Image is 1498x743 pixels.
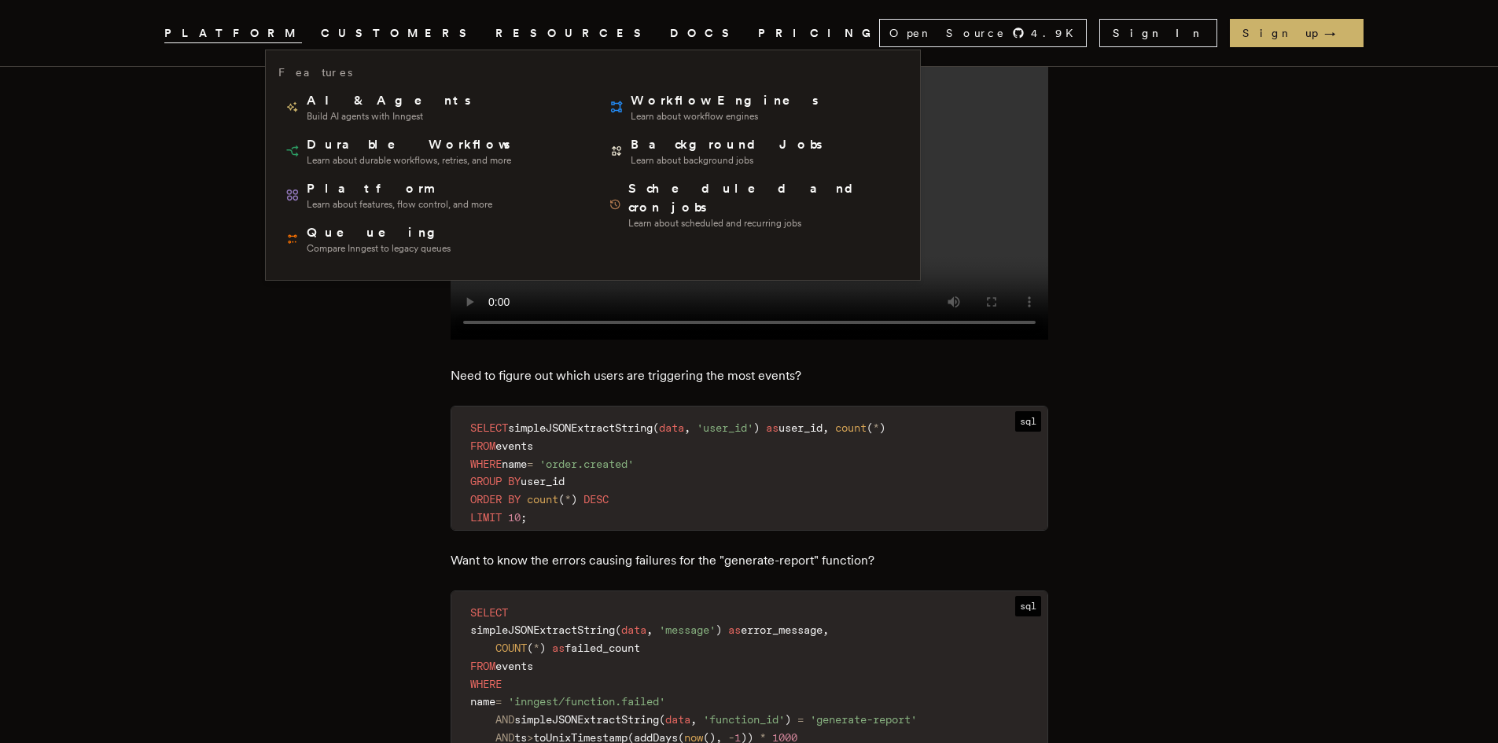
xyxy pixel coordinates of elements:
p: Want to know the errors causing failures for the "generate-report" function? [451,550,1048,572]
span: Learn about features, flow control, and more [307,198,492,211]
span: Durable Workflows [307,135,513,154]
a: AI & AgentsBuild AI agents with Inngest [278,85,583,129]
span: events [495,660,533,672]
span: ORDER [470,493,502,506]
span: simpleJSONExtractString [470,623,615,636]
a: DOCS [670,24,739,43]
span: Platform [307,179,492,198]
span: user_id [778,421,823,434]
span: ) [716,623,722,636]
span: sql [1015,596,1041,616]
span: AND [495,713,514,726]
span: 'message' [659,623,716,636]
span: SELECT [470,421,508,434]
span: Learn about scheduled and recurring jobs [628,217,901,230]
span: Scheduled and cron jobs [628,179,901,217]
span: Workflow Engines [631,91,821,110]
span: events [495,440,533,452]
span: Learn about background jobs [631,154,825,167]
span: , [646,623,653,636]
span: ( [527,642,533,654]
span: 10 [508,511,521,524]
span: 'generate-report' [810,713,917,726]
span: 'user_id' [697,421,753,434]
span: , [684,421,690,434]
span: ) [539,642,546,654]
a: Scheduled and cron jobsLearn about scheduled and recurring jobs [602,173,907,236]
span: data [659,421,684,434]
span: Learn about durable workflows, retries, and more [307,154,513,167]
span: Queueing [307,223,451,242]
h3: Features [278,63,352,82]
span: LIMIT [470,511,502,524]
span: as [552,642,565,654]
span: name [470,695,495,708]
span: ( [558,493,565,506]
span: 'order.created' [539,458,634,470]
span: ( [615,623,621,636]
span: SELECT [470,606,508,619]
span: user_id [521,475,565,487]
span: 'function_id' [703,713,785,726]
p: Need to figure out which users are triggering the most events? [451,365,1048,387]
a: Workflow EnginesLearn about workflow engines [602,85,907,129]
span: ) [879,421,885,434]
span: sql [1015,411,1041,432]
span: count [527,493,558,506]
span: BY [508,493,521,506]
span: failed_count [565,642,640,654]
span: as [728,623,741,636]
a: Durable WorkflowsLearn about durable workflows, retries, and more [278,129,583,173]
span: Background Jobs [631,135,825,154]
button: RESOURCES [495,24,651,43]
span: WHERE [470,678,502,690]
span: , [823,421,829,434]
span: , [690,713,697,726]
span: simpleJSONExtractString [508,421,653,434]
span: ) [571,493,577,506]
a: Sign In [1099,19,1217,47]
span: data [621,623,646,636]
span: ( [867,421,873,434]
a: QueueingCompare Inngest to legacy queues [278,217,583,261]
a: CUSTOMERS [321,24,477,43]
span: → [1324,25,1351,41]
span: DESC [583,493,609,506]
span: error_message [741,623,823,636]
span: FROM [470,440,495,452]
span: count [835,421,867,434]
span: simpleJSONExtractString [514,713,659,726]
span: = [527,458,533,470]
span: BY [508,475,521,487]
span: = [495,695,502,708]
span: WHERE [470,458,502,470]
span: ( [653,421,659,434]
a: PlatformLearn about features, flow control, and more [278,173,583,217]
span: data [665,713,690,726]
span: GROUP [470,475,502,487]
span: 4.9 K [1031,25,1083,41]
span: FROM [470,660,495,672]
a: Background JobsLearn about background jobs [602,129,907,173]
button: PLATFORM [164,24,302,43]
a: PRICING [758,24,879,43]
span: name [502,458,527,470]
span: ; [521,511,527,524]
a: Sign up [1230,19,1364,47]
span: , [823,623,829,636]
span: COUNT [495,642,527,654]
span: as [766,421,778,434]
span: Compare Inngest to legacy queues [307,242,451,255]
span: Learn about workflow engines [631,110,821,123]
span: AI & Agents [307,91,473,110]
span: 'inngest/function.failed' [508,695,665,708]
span: ) [753,421,760,434]
span: Open Source [889,25,1006,41]
span: ( [659,713,665,726]
span: Build AI agents with Inngest [307,110,473,123]
span: = [797,713,804,726]
span: ) [785,713,791,726]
